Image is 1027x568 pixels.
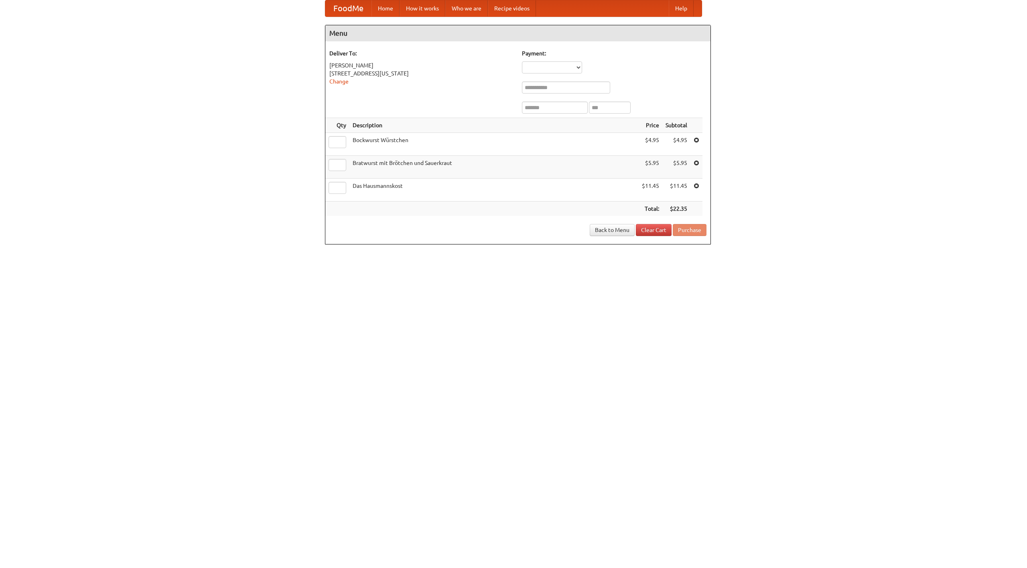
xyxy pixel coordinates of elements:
[673,224,706,236] button: Purchase
[662,156,690,179] td: $5.95
[639,156,662,179] td: $5.95
[325,118,349,133] th: Qty
[329,49,514,57] h5: Deliver To:
[636,224,672,236] a: Clear Cart
[662,179,690,202] td: $11.45
[349,179,639,202] td: Das Hausmannskost
[669,0,694,16] a: Help
[662,118,690,133] th: Subtotal
[639,118,662,133] th: Price
[325,25,710,41] h4: Menu
[445,0,488,16] a: Who we are
[349,118,639,133] th: Description
[329,61,514,69] div: [PERSON_NAME]
[662,202,690,216] th: $22.35
[400,0,445,16] a: How it works
[349,133,639,156] td: Bockwurst Würstchen
[329,69,514,77] div: [STREET_ADDRESS][US_STATE]
[522,49,706,57] h5: Payment:
[639,202,662,216] th: Total:
[662,133,690,156] td: $4.95
[488,0,536,16] a: Recipe videos
[371,0,400,16] a: Home
[349,156,639,179] td: Bratwurst mit Brötchen und Sauerkraut
[639,133,662,156] td: $4.95
[325,0,371,16] a: FoodMe
[590,224,635,236] a: Back to Menu
[329,78,349,85] a: Change
[639,179,662,202] td: $11.45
